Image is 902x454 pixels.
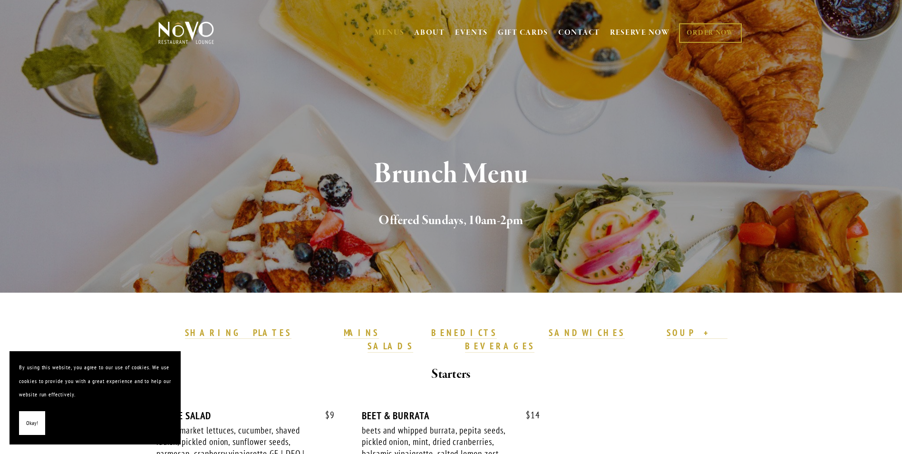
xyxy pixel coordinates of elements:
[156,410,335,422] div: HOUSE SALAD
[526,409,531,421] span: $
[679,23,741,43] a: ORDER NOW
[465,340,534,353] a: BEVERAGES
[368,327,727,353] a: SOUP + SALADS
[431,327,497,339] a: BENEDICTS
[414,28,445,38] a: ABOUT
[185,327,291,339] a: SHARING PLATES
[10,351,181,444] section: Cookie banner
[549,327,625,338] strong: SANDWICHES
[362,410,540,422] div: BEET & BURRATA
[174,211,728,231] h2: Offered Sundays, 10am-2pm
[19,411,45,435] button: Okay!
[455,28,488,38] a: EVENTS
[344,327,379,338] strong: MAINS
[375,28,405,38] a: MENUS
[498,24,548,42] a: GIFT CARDS
[610,24,670,42] a: RESERVE NOW
[325,409,330,421] span: $
[26,416,38,430] span: Okay!
[19,361,171,402] p: By using this website, you agree to our use of cookies. We use cookies to provide you with a grea...
[558,24,600,42] a: CONTACT
[516,410,540,421] span: 14
[431,366,470,383] strong: Starters
[185,327,291,338] strong: SHARING PLATES
[344,327,379,339] a: MAINS
[174,159,728,190] h1: Brunch Menu
[316,410,335,421] span: 9
[431,327,497,338] strong: BENEDICTS
[156,21,216,45] img: Novo Restaurant &amp; Lounge
[549,327,625,339] a: SANDWICHES
[465,340,534,352] strong: BEVERAGES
